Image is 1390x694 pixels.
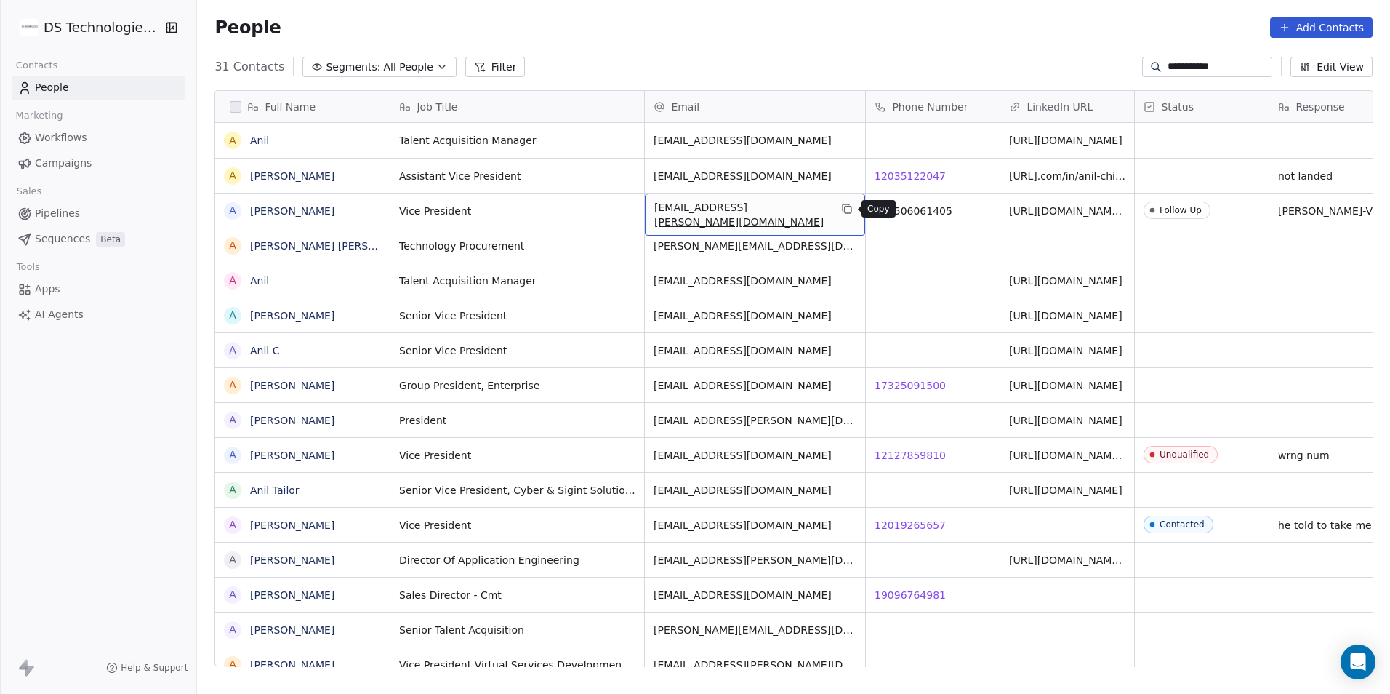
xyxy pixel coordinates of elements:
[867,203,890,215] p: Copy
[671,100,699,114] span: Email
[215,123,390,667] div: grid
[399,204,635,218] span: Vice President
[1290,57,1373,77] button: Edit View
[35,231,90,247] span: Sequences
[250,415,334,426] a: [PERSON_NAME]
[230,482,237,498] div: A
[654,169,856,183] span: [EMAIL_ADDRESS][DOMAIN_NAME]
[654,343,856,358] span: [EMAIL_ADDRESS][DOMAIN_NAME]
[1009,275,1122,287] a: [URL][DOMAIN_NAME]
[1009,170,1221,182] a: [URL].com/in/anil-chilamcharla-97076965
[1009,380,1122,391] a: [URL][DOMAIN_NAME]
[875,378,946,393] span: 17325091500
[1009,554,1207,566] a: [URL][DOMAIN_NAME][PERSON_NAME]
[1009,415,1122,426] a: [URL][DOMAIN_NAME]
[250,589,334,601] a: [PERSON_NAME]
[399,133,635,148] span: Talent Acquisition Manager
[250,345,279,356] a: Anil C
[12,151,185,175] a: Campaigns
[230,203,237,218] div: A
[383,60,433,75] span: All People
[654,483,856,498] span: [EMAIL_ADDRESS][DOMAIN_NAME]
[875,588,946,602] span: 19096764981
[250,240,422,252] a: [PERSON_NAME] [PERSON_NAME]
[230,412,237,428] div: A
[230,587,237,602] div: A
[35,156,92,171] span: Campaigns
[399,413,635,428] span: President
[106,662,188,674] a: Help & Support
[230,517,237,533] div: A
[250,659,334,671] a: [PERSON_NAME]
[12,202,185,226] a: Pipelines
[12,76,185,100] a: People
[654,623,856,637] span: [PERSON_NAME][EMAIL_ADDRESS][DOMAIN_NAME]
[250,310,334,322] a: [PERSON_NAME]
[417,100,457,114] span: Job Title
[654,553,856,567] span: [EMAIL_ADDRESS][PERSON_NAME][DOMAIN_NAME]
[654,133,856,148] span: [EMAIL_ADDRESS][DOMAIN_NAME]
[1027,100,1093,114] span: LinkedIn URL
[654,588,856,602] span: [EMAIL_ADDRESS][DOMAIN_NAME]
[654,378,856,393] span: [EMAIL_ADDRESS][DOMAIN_NAME]
[399,448,635,463] span: Vice President
[875,169,946,183] span: 12035122047
[654,200,829,229] span: [EMAIL_ADDRESS][PERSON_NAME][DOMAIN_NAME]
[230,133,237,148] div: A
[35,282,60,297] span: Apps
[399,378,635,393] span: Group President, Enterprise
[1160,205,1202,215] div: Follow Up
[1270,17,1373,38] button: Add Contacts
[230,238,237,253] div: A
[250,484,300,496] a: Anil Tailor
[654,308,856,323] span: [EMAIL_ADDRESS][DOMAIN_NAME]
[230,657,237,672] div: A
[230,622,237,637] div: A
[465,57,526,77] button: Filter
[35,307,84,322] span: AI Agents
[654,239,856,253] span: [PERSON_NAME][EMAIL_ADDRESS][DOMAIN_NAME]
[654,518,856,533] span: [EMAIL_ADDRESS][DOMAIN_NAME]
[654,448,856,463] span: [EMAIL_ADDRESS][DOMAIN_NAME]
[399,239,635,253] span: Technology Procurement
[326,60,380,75] span: Segments:
[1009,484,1122,496] a: [URL][DOMAIN_NAME]
[265,100,316,114] span: Full Name
[9,55,64,76] span: Contacts
[1009,135,1122,146] a: [URL][DOMAIN_NAME]
[1341,645,1375,679] div: Open Intercom Messenger
[1000,91,1134,122] div: LinkedIn URL
[35,206,80,221] span: Pipelines
[399,658,635,672] span: Vice President Virtual Services Development And Su
[250,205,334,217] a: [PERSON_NAME]
[399,553,635,567] span: Director Of Application Engineering
[250,624,334,636] a: [PERSON_NAME]
[645,91,865,122] div: Email
[230,447,237,463] div: A
[230,343,237,358] div: A
[875,204,991,218] span: 918506061405
[654,413,856,428] span: [EMAIL_ADDRESS][PERSON_NAME][DOMAIN_NAME]
[121,662,188,674] span: Help & Support
[35,80,69,95] span: People
[12,303,185,327] a: AI Agents
[230,552,237,567] div: A
[250,170,334,182] a: [PERSON_NAME]
[35,130,87,145] span: Workflows
[1295,100,1344,114] span: Response
[399,274,635,288] span: Talent Acquisition Manager
[10,256,46,278] span: Tools
[250,450,334,461] a: [PERSON_NAME]
[1135,91,1269,122] div: Status
[654,274,856,288] span: [EMAIL_ADDRESS][DOMAIN_NAME]
[230,168,237,183] div: A
[399,518,635,533] span: Vice President
[1160,450,1209,460] div: Unqualified
[1009,205,1207,217] a: [URL][DOMAIN_NAME][PERSON_NAME]
[399,623,635,637] span: Senior Talent Acquisition
[1009,310,1122,322] a: [URL][DOMAIN_NAME]
[214,58,284,76] span: 31 Contacts
[9,105,69,127] span: Marketing
[230,308,237,323] div: A
[399,343,635,358] span: Senior Vice President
